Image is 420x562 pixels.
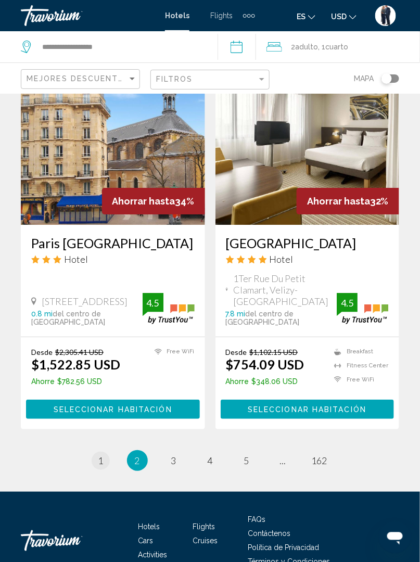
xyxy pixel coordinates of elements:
button: User Menu [372,5,399,27]
a: Flights [193,522,215,531]
iframe: Botón para iniciar la ventana de mensajería [378,520,412,554]
mat-select: Sort by [27,75,137,84]
p: $348.06 USD [226,377,304,386]
img: Hotel image [21,58,205,225]
del: $1,102.15 USD [250,348,298,356]
button: Extra navigation items [243,7,255,24]
span: Seleccionar habitación [54,405,172,414]
img: Hotel image [215,58,400,225]
a: Cars [138,537,153,545]
div: 4.5 [337,297,358,309]
span: 2 [291,40,319,54]
img: 9k= [375,5,396,26]
span: Mejores descuentos [27,74,131,83]
span: 1Ter Rue Du Petit Clamart, Velizy-[GEOGRAPHIC_DATA] [233,273,337,307]
span: 7.8 mi [226,310,246,318]
button: Toggle map [374,74,399,83]
span: 3 [171,455,176,466]
a: Travorium [21,525,125,556]
a: Hotels [165,11,189,20]
a: [GEOGRAPHIC_DATA] [226,235,389,251]
a: Cruises [193,537,218,545]
p: $782.56 USD [31,377,120,386]
li: Fitness Center [329,361,389,370]
div: 4 star Hotel [226,253,389,265]
img: trustyou-badge.svg [143,293,195,324]
span: Ahorrar hasta [112,196,175,207]
a: Activities [138,551,167,559]
span: Ahorrar hasta [307,196,370,207]
span: Mapa [354,71,374,86]
span: Filtros [156,75,193,83]
ul: Pagination [21,450,399,471]
span: 2 [135,455,140,466]
button: Change language [297,9,315,24]
span: Desde [226,348,247,356]
a: Paris [GEOGRAPHIC_DATA] [31,235,195,251]
a: Travorium [21,5,155,26]
ins: $754.09 USD [226,356,304,372]
span: 162 [312,455,327,466]
span: 5 [244,455,249,466]
a: Seleccionar habitación [26,402,200,414]
span: Hotel [270,253,294,265]
span: Seleccionar habitación [248,405,366,414]
span: , 1 [319,40,349,54]
button: Seleccionar habitación [221,400,394,419]
span: Cuarto [326,43,349,51]
span: 0.8 mi [31,310,53,318]
span: USD [331,12,347,21]
ins: $1,522.85 USD [31,356,120,372]
button: Seleccionar habitación [26,400,200,419]
span: 1 [98,455,104,466]
span: Ahorre [226,377,249,386]
span: Hotel [64,253,88,265]
button: Filter [150,69,270,91]
div: 4.5 [143,297,163,309]
span: Adulto [296,43,319,51]
div: 3 star Hotel [31,253,195,265]
del: $2,305.41 USD [55,348,104,356]
a: Flights [210,11,233,20]
span: es [297,12,306,21]
button: Change currency [331,9,357,24]
button: Check-in date: Nov 22, 2025 Check-out date: Nov 30, 2025 [218,31,256,62]
span: del centro de [GEOGRAPHIC_DATA] [226,310,300,326]
a: FAQs [248,515,265,523]
div: 32% [297,188,399,214]
a: Seleccionar habitación [221,402,394,414]
span: [STREET_ADDRESS] [42,296,128,307]
a: Hotels [138,522,160,531]
span: 4 [208,455,213,466]
span: Desde [31,348,53,356]
div: 34% [102,188,205,214]
span: Ahorre [31,377,55,386]
li: Free WiFi [149,348,195,356]
li: Free WiFi [329,375,389,384]
a: Contáctenos [248,529,290,538]
a: Política de Privacidad [248,543,319,552]
li: Breakfast [329,348,389,356]
img: trustyou-badge.svg [337,293,389,324]
span: del centro de [GEOGRAPHIC_DATA] [31,310,105,326]
span: ... [280,455,286,466]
